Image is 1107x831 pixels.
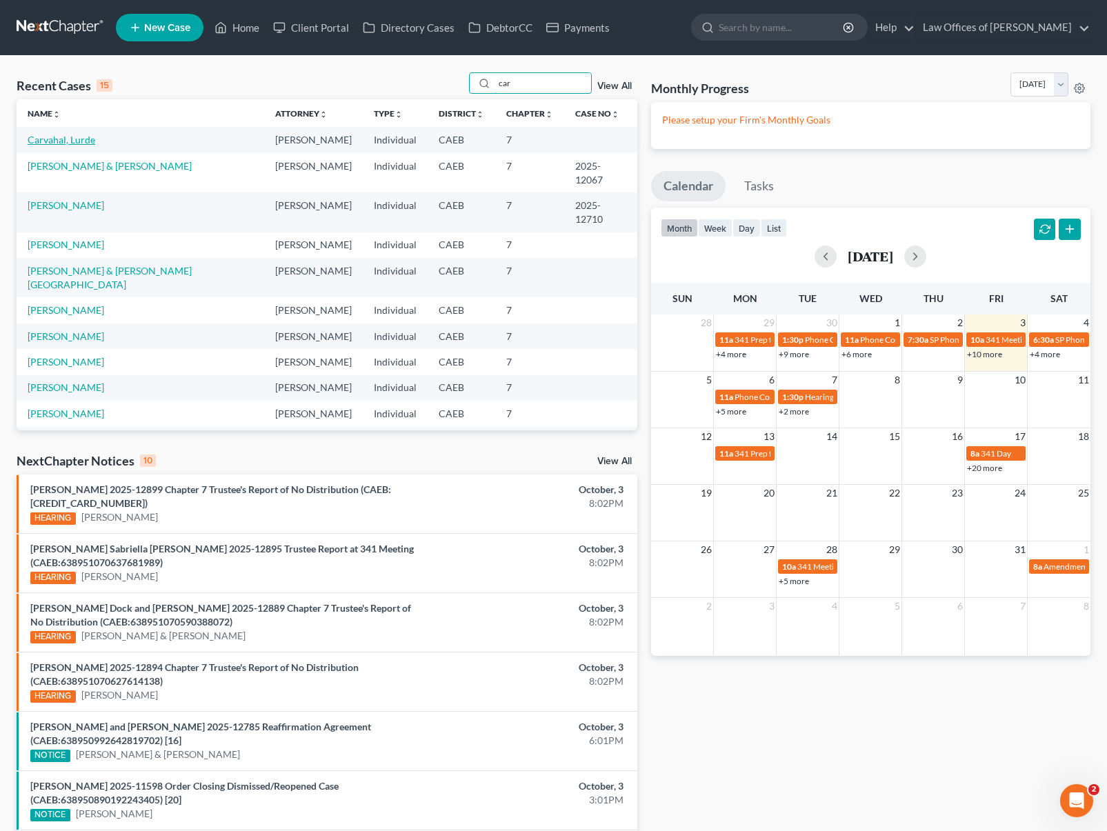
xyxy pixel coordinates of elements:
span: 6 [768,372,776,388]
span: 16 [950,428,964,445]
i: unfold_more [395,110,403,119]
div: October, 3 [435,661,624,674]
td: 7 [495,401,564,426]
span: 4 [830,598,839,614]
td: [PERSON_NAME] [264,427,363,466]
span: 24 [1013,485,1027,501]
td: [PERSON_NAME] [264,401,363,426]
i: unfold_more [52,110,61,119]
span: 5 [705,372,713,388]
div: HEARING [30,512,76,525]
td: CAEB [428,349,495,374]
i: unfold_more [545,110,553,119]
a: [PERSON_NAME] [28,239,104,250]
td: 7 [495,323,564,349]
a: Law Offices of [PERSON_NAME] [916,15,1090,40]
button: week [698,219,732,237]
span: 10a [970,334,984,345]
span: 8a [1033,561,1042,572]
a: Attorneyunfold_more [275,108,328,119]
a: +2 more [779,406,809,417]
td: CAEB [428,401,495,426]
a: [PERSON_NAME] 2025-11598 Order Closing Dismissed/Reopened Case (CAEB:638950890192243405) [20] [30,780,339,805]
div: 8:02PM [435,615,624,629]
span: 8 [1082,598,1090,614]
h3: Monthly Progress [651,80,749,97]
div: October, 3 [435,483,624,497]
div: 15 [97,79,112,92]
a: +6 more [841,349,872,359]
div: October, 3 [435,601,624,615]
span: 1 [1082,541,1090,558]
td: 7 [495,349,564,374]
td: Individual [363,192,428,232]
iframe: Intercom live chat [1060,784,1093,817]
span: 12 [699,428,713,445]
span: Mon [733,292,757,304]
td: CAEB [428,323,495,349]
a: [PERSON_NAME] [28,381,104,393]
input: Search by name... [495,73,591,93]
span: Wed [859,292,882,304]
span: 30 [950,541,964,558]
div: 8:02PM [435,497,624,510]
span: Phone Consultation for [PERSON_NAME] [860,334,1010,345]
span: 30 [825,314,839,331]
td: CAEB [428,375,495,401]
div: October, 3 [435,542,624,556]
div: 8:02PM [435,674,624,688]
span: 7 [830,372,839,388]
a: DebtorCC [461,15,539,40]
span: 27 [762,541,776,558]
td: 7 [495,258,564,297]
div: October, 3 [435,720,624,734]
span: 29 [762,314,776,331]
td: CAEB [428,192,495,232]
a: Help [868,15,915,40]
span: 10a [782,561,796,572]
td: [PERSON_NAME] [264,192,363,232]
span: 19 [699,485,713,501]
span: Tue [799,292,817,304]
td: Individual [363,232,428,258]
h2: [DATE] [848,249,893,263]
span: 341 Day [981,448,1011,459]
td: Individual [363,323,428,349]
a: +4 more [1030,349,1060,359]
span: 28 [699,314,713,331]
td: 2025-12787 [564,427,637,466]
span: Sun [672,292,692,304]
td: CAEB [428,153,495,192]
td: CAEB [428,297,495,323]
span: 11a [719,334,733,345]
td: Individual [363,349,428,374]
td: 7 [495,297,564,323]
a: [PERSON_NAME] [81,570,158,583]
td: 2025-12067 [564,153,637,192]
span: Phone Consultation for [PERSON_NAME] [805,334,955,345]
div: NOTICE [30,809,70,821]
span: 13 [762,428,776,445]
span: Fri [989,292,1004,304]
td: 7 [495,153,564,192]
span: 6 [956,598,964,614]
a: Home [208,15,266,40]
a: +9 more [779,349,809,359]
span: 21 [825,485,839,501]
a: Directory Cases [356,15,461,40]
div: HEARING [30,572,76,584]
a: Nameunfold_more [28,108,61,119]
a: [PERSON_NAME] and [PERSON_NAME] 2025-12785 Reaffirmation Agreement (CAEB:638950992642819702) [16] [30,721,371,746]
span: 11 [1077,372,1090,388]
a: +5 more [779,576,809,586]
a: Payments [539,15,617,40]
div: HEARING [30,690,76,703]
td: 7 [495,192,564,232]
span: 2 [1088,784,1099,795]
span: 3 [768,598,776,614]
a: [PERSON_NAME] & [PERSON_NAME][GEOGRAPHIC_DATA] [28,265,192,290]
td: Individual [363,427,428,466]
span: 7:30a [908,334,928,345]
span: 18 [1077,428,1090,445]
span: 11a [845,334,859,345]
